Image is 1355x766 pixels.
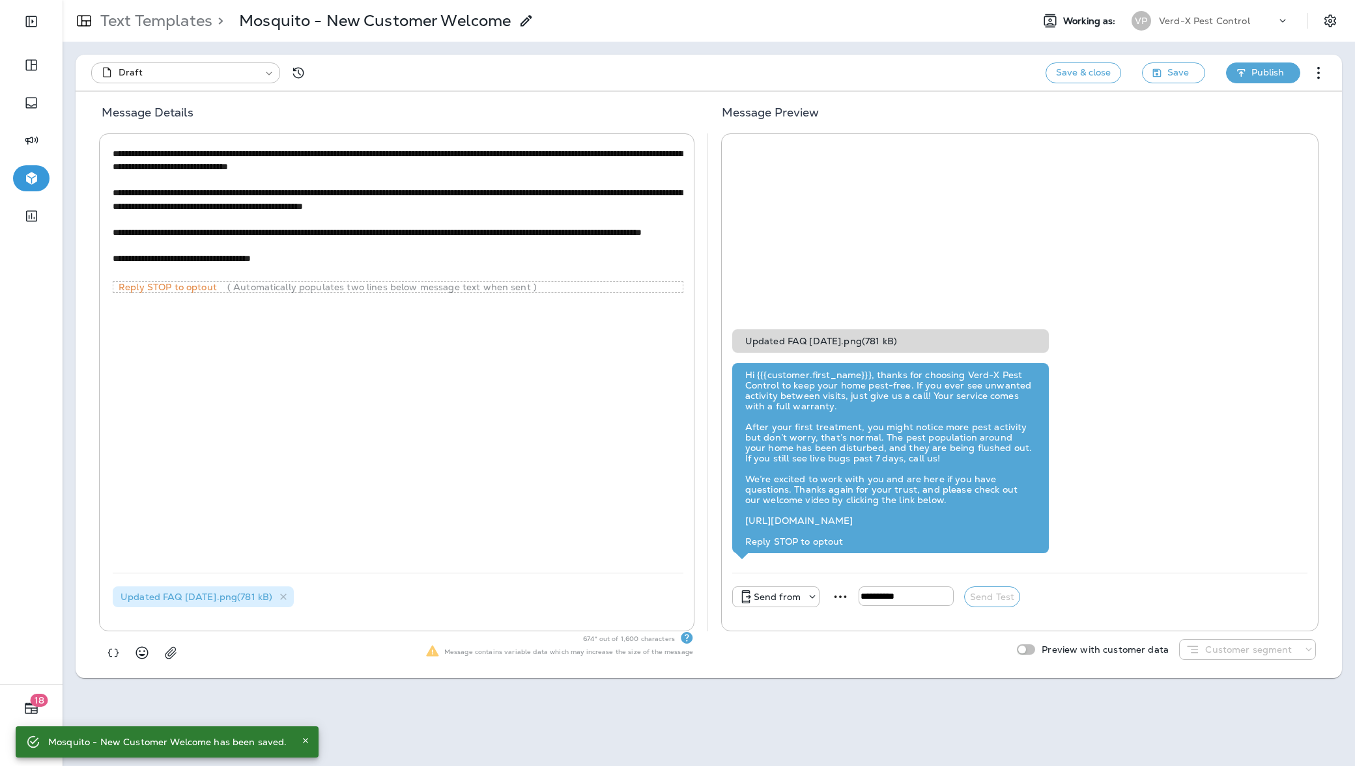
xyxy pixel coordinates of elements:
span: 18 [31,694,48,707]
p: Text Templates [95,11,212,31]
div: Mosquito - New Customer Welcome has been saved. [48,730,287,754]
button: Close [298,733,313,748]
button: Expand Sidebar [13,8,50,34]
button: Settings [1319,9,1342,33]
p: > [212,11,223,31]
p: Mosquito - New Customer Welcome [239,11,511,31]
div: VP [1132,11,1151,31]
p: Verd-X Pest Control [1159,16,1250,26]
span: Working as: [1063,16,1119,27]
button: 18 [13,695,50,721]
